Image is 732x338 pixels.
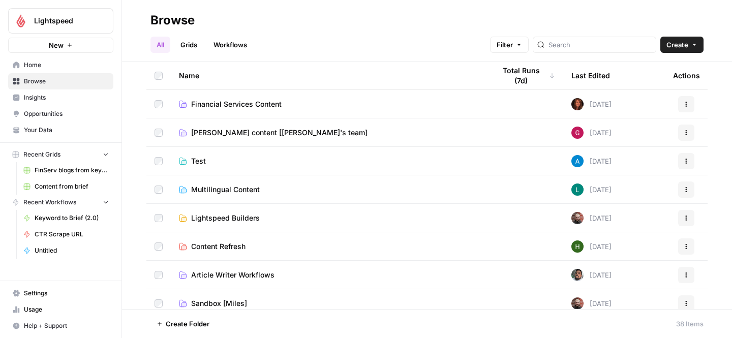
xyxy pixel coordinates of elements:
[150,37,170,53] a: All
[571,212,612,224] div: [DATE]
[19,210,113,226] a: Keyword to Brief (2.0)
[179,298,479,309] a: Sandbox [Miles]
[19,162,113,178] a: FinServ blogs from keyword
[179,62,479,89] div: Name
[8,8,113,34] button: Workspace: Lightspeed
[191,185,260,195] span: Multilingual Content
[8,89,113,106] a: Insights
[24,305,109,314] span: Usage
[571,240,612,253] div: [DATE]
[8,73,113,89] a: Browse
[571,127,612,139] div: [DATE]
[166,319,209,329] span: Create Folder
[8,122,113,138] a: Your Data
[23,198,76,207] span: Recent Workflows
[571,183,612,196] div: [DATE]
[174,37,203,53] a: Grids
[571,297,584,310] img: b84b62znrkfmbduqy1fsopf3ypjr
[660,37,704,53] button: Create
[8,285,113,301] a: Settings
[179,270,479,280] a: Article Writer Workflows
[24,289,109,298] span: Settings
[35,182,109,191] span: Content from brief
[548,40,652,50] input: Search
[571,127,584,139] img: ca8uqh5btqcs3q7aizhnokptzm0x
[490,37,529,53] button: Filter
[571,240,584,253] img: 8c87fa9lbfqgy9g50y7q29s4xs59
[191,270,274,280] span: Article Writer Workflows
[571,269,584,281] img: u93l1oyz1g39q1i4vkrv6vz0p6p4
[19,226,113,242] a: CTR Scrape URL
[150,12,195,28] div: Browse
[35,213,109,223] span: Keyword to Brief (2.0)
[8,106,113,122] a: Opportunities
[24,321,109,330] span: Help + Support
[8,301,113,318] a: Usage
[24,126,109,135] span: Your Data
[571,183,584,196] img: kyw61p6127wv3z0ejzwmwdf0nglq
[35,166,109,175] span: FinServ blogs from keyword
[24,93,109,102] span: Insights
[571,98,612,110] div: [DATE]
[179,241,479,252] a: Content Refresh
[23,150,60,159] span: Recent Grids
[8,57,113,73] a: Home
[676,319,704,329] div: 38 Items
[24,109,109,118] span: Opportunities
[179,213,479,223] a: Lightspeed Builders
[24,77,109,86] span: Browse
[19,242,113,259] a: Untitled
[24,60,109,70] span: Home
[191,241,246,252] span: Content Refresh
[571,269,612,281] div: [DATE]
[8,318,113,334] button: Help + Support
[495,62,555,89] div: Total Runs (7d)
[191,128,368,138] span: [PERSON_NAME] content [[PERSON_NAME]'s team]
[571,155,584,167] img: o3cqybgnmipr355j8nz4zpq1mc6x
[35,230,109,239] span: CTR Scrape URL
[179,185,479,195] a: Multilingual Content
[191,99,282,109] span: Financial Services Content
[179,128,479,138] a: [PERSON_NAME] content [[PERSON_NAME]'s team]
[35,246,109,255] span: Untitled
[19,178,113,195] a: Content from brief
[150,316,216,332] button: Create Folder
[191,213,260,223] span: Lightspeed Builders
[571,62,610,89] div: Last Edited
[571,212,584,224] img: b84b62znrkfmbduqy1fsopf3ypjr
[12,12,30,30] img: Lightspeed Logo
[571,155,612,167] div: [DATE]
[191,298,247,309] span: Sandbox [Miles]
[179,156,479,166] a: Test
[191,156,206,166] span: Test
[8,147,113,162] button: Recent Grids
[497,40,513,50] span: Filter
[49,40,64,50] span: New
[666,40,688,50] span: Create
[8,38,113,53] button: New
[571,297,612,310] div: [DATE]
[673,62,700,89] div: Actions
[34,16,96,26] span: Lightspeed
[571,98,584,110] img: 29pd19jyq3m1b2eeoz0umwn6rt09
[207,37,253,53] a: Workflows
[179,99,479,109] a: Financial Services Content
[8,195,113,210] button: Recent Workflows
